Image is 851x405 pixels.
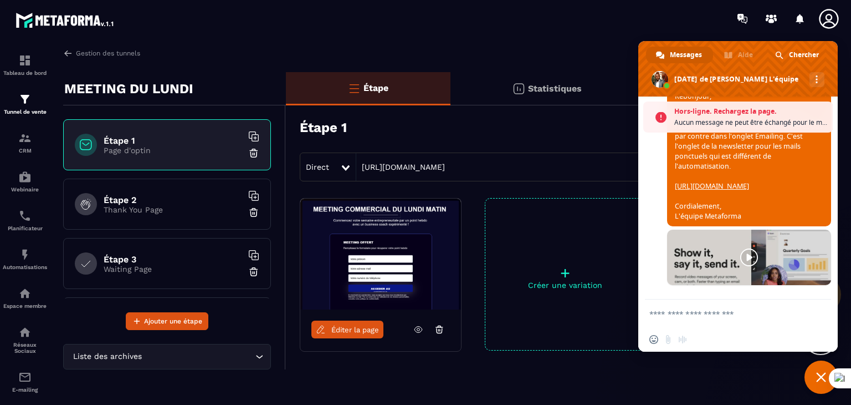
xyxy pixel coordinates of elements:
img: logo [16,10,115,30]
button: Ajouter une étape [126,312,208,330]
span: Messages [670,47,702,63]
p: Automatisations [3,264,47,270]
img: formation [18,93,32,106]
h6: Étape 2 [104,195,242,205]
img: email [18,371,32,384]
a: schedulerschedulerPlanificateur [3,201,47,240]
p: Webinaire [3,186,47,193]
a: automationsautomationsEspace membre [3,279,47,317]
a: automationsautomationsWebinaire [3,162,47,201]
img: trash [248,266,259,277]
img: image [300,199,461,310]
span: Hors-ligne. Rechargez la page. [674,106,827,117]
span: Chercher [789,47,819,63]
a: Fermer le chat [804,361,838,394]
span: Aucun message ne peut être échangé pour le moment. [674,117,827,128]
p: Espace membre [3,303,47,309]
a: emailemailE-mailing [3,362,47,401]
p: E-mailing [3,387,47,393]
img: trash [248,207,259,218]
span: Éditer la page [331,326,379,334]
p: CRM [3,148,47,154]
a: [URL][DOMAIN_NAME] [356,163,445,171]
span: Liste des archives [70,351,144,363]
p: Statistiques [528,83,582,94]
img: social-network [18,326,32,339]
p: Tunnel de vente [3,109,47,115]
a: Éditer la page [311,321,383,338]
a: Gestion des tunnels [63,48,140,58]
img: bars-o.4a397970.svg [347,82,361,95]
a: formationformationTableau de bord [3,45,47,84]
a: social-networksocial-networkRéseaux Sociaux [3,317,47,362]
p: Thank You Page [104,205,242,214]
img: formation [18,131,32,145]
span: Direct [306,163,329,171]
p: MEETING DU LUNDI [64,78,193,100]
span: Ajouter une étape [144,316,202,327]
img: automations [18,170,32,184]
a: [URL][DOMAIN_NAME] [675,181,749,191]
a: formationformationCRM [3,123,47,162]
div: Search for option [63,344,271,369]
h6: Étape 1 [104,135,242,146]
textarea: Entrez votre message... [649,300,804,327]
img: automations [18,248,32,261]
img: trash [248,148,259,159]
img: automations [18,287,32,300]
p: Waiting Page [104,265,242,274]
p: Réseaux Sociaux [3,342,47,354]
a: Chercher [765,47,830,63]
a: Messages [646,47,713,63]
h3: Étape 1 [300,120,347,135]
p: Créer une variation [485,281,645,290]
span: Insérer un emoji [649,335,658,344]
input: Search for option [144,351,253,363]
p: + [485,265,645,281]
img: arrow [63,48,73,58]
h6: Étape 3 [104,254,242,265]
img: stats.20deebd0.svg [512,82,525,95]
p: Page d'optin [104,146,242,155]
p: Étape [363,83,388,93]
p: Tableau de bord [3,70,47,76]
span: Rebonjour, Le mail est sauvegardé dans la chaine de l'automatisation. Vous ne les retrouverez pas... [675,92,823,221]
a: automationsautomationsAutomatisations [3,240,47,279]
p: Planificateur [3,225,47,231]
img: scheduler [18,209,32,222]
img: formation [18,54,32,67]
a: formationformationTunnel de vente [3,84,47,123]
